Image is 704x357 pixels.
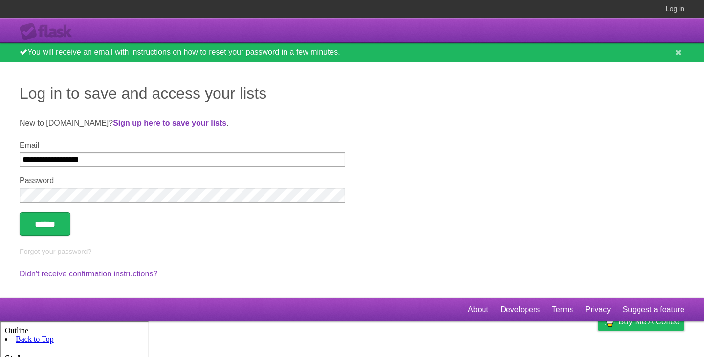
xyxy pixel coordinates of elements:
a: Privacy [585,300,611,319]
a: Sign up here to save your lists [113,119,226,127]
span: 16 px [12,68,27,76]
span: Buy me a coffee [618,313,680,330]
a: Suggest a feature [623,300,684,319]
h3: Style [4,31,143,42]
img: Buy me a coffee [603,313,616,330]
a: Developers [500,300,540,319]
h1: Log in to save and access your lists [20,82,684,105]
label: Email [20,141,345,150]
a: Terms [552,300,573,319]
div: Flask [20,23,78,41]
a: Back to Top [15,13,53,21]
a: Forgot your password? [20,248,91,255]
p: New to [DOMAIN_NAME]? . [20,117,684,129]
a: Didn't receive confirmation instructions? [20,270,157,278]
label: Font Size [4,59,34,67]
a: About [468,300,488,319]
label: Password [20,176,345,185]
div: Outline [4,4,143,13]
a: Buy me a coffee [598,313,684,331]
